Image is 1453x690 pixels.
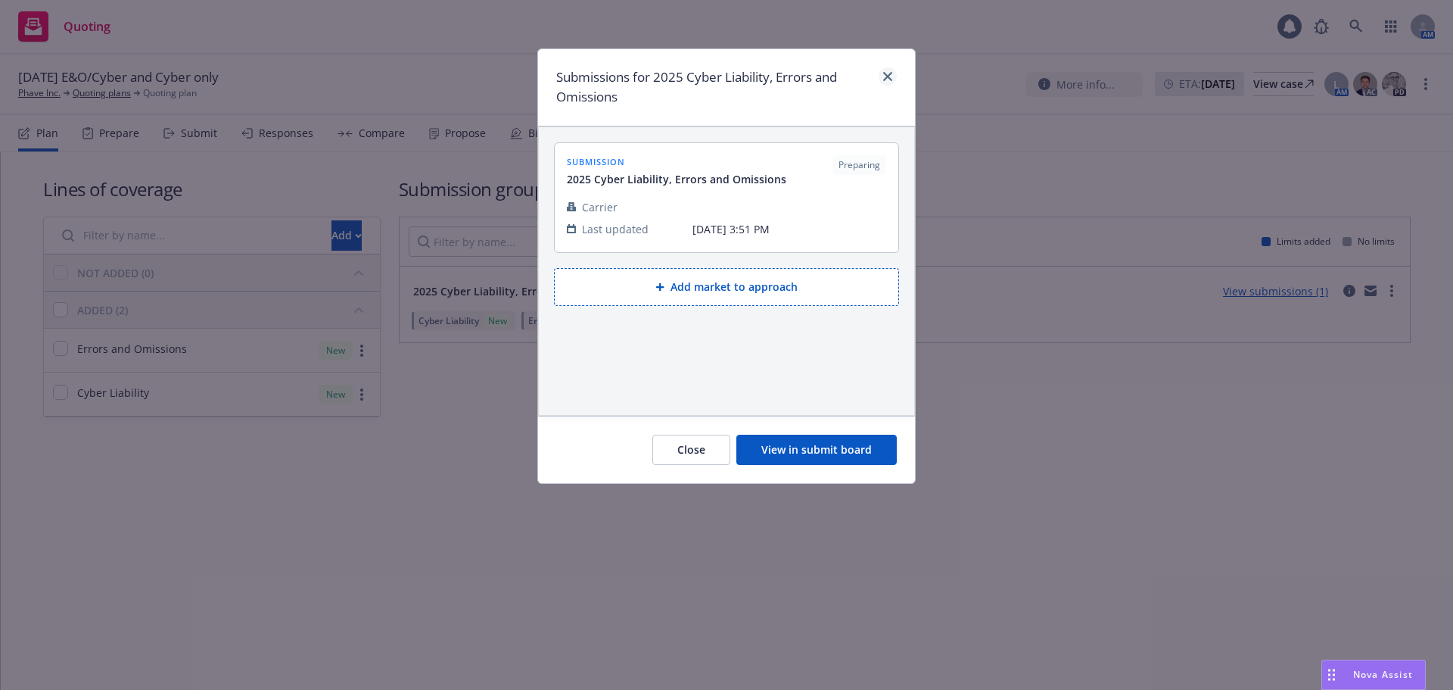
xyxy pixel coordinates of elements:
span: Nova Assist [1353,668,1413,681]
button: View in submit board [736,435,897,465]
span: Last updated [582,221,649,237]
a: close [879,67,897,86]
span: [DATE] 3:51 PM [692,221,886,237]
span: Carrier [582,199,618,215]
div: Drag to move [1322,660,1341,689]
span: Preparing [839,158,880,172]
button: Nova Assist [1321,660,1426,690]
h1: Submissions for 2025 Cyber Liability, Errors and Omissions [556,67,873,108]
span: 2025 Cyber Liability, Errors and Omissions [567,171,786,187]
button: Add market to approach [554,268,899,306]
button: Close [652,435,730,465]
span: submission [567,155,786,168]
